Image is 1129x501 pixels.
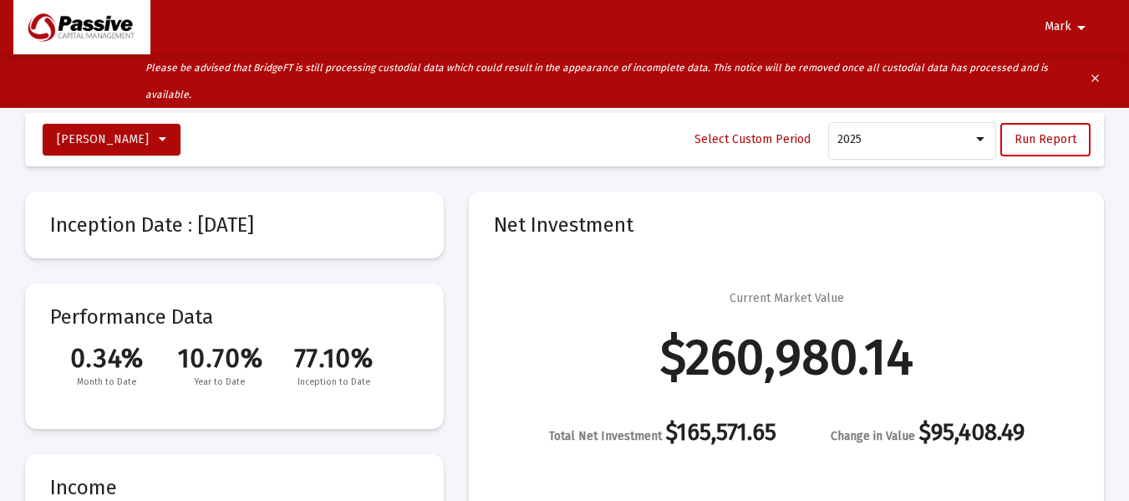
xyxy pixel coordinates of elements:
[1025,10,1111,43] button: Mark
[50,479,419,496] mat-card-title: Income
[837,132,862,146] span: 2025
[549,424,776,445] div: $165,571.65
[831,424,1025,445] div: $95,408.49
[1000,123,1091,156] button: Run Report
[164,342,277,374] span: 10.70%
[164,374,277,391] span: Year to Date
[694,132,811,146] span: Select Custom Period
[494,217,1079,233] mat-card-title: Net Investment
[50,374,164,391] span: Month to Date
[1015,132,1076,146] span: Run Report
[50,342,164,374] span: 0.34%
[26,11,138,44] img: Dashboard
[730,290,844,307] div: Current Market Value
[43,124,181,156] button: [PERSON_NAME]
[277,374,390,391] span: Inception to Date
[50,217,419,233] mat-card-title: Inception Date : [DATE]
[549,429,662,443] span: Total Net Investment
[1071,11,1091,44] mat-icon: arrow_drop_down
[145,62,1048,100] i: Please be advised that BridgeFT is still processing custodial data which could result in the appe...
[1045,20,1071,34] span: Mark
[660,349,913,366] div: $260,980.14
[1089,69,1101,94] mat-icon: clear
[831,429,915,443] span: Change in Value
[57,132,149,146] span: [PERSON_NAME]
[277,342,390,374] span: 77.10%
[50,309,419,391] mat-card-title: Performance Data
